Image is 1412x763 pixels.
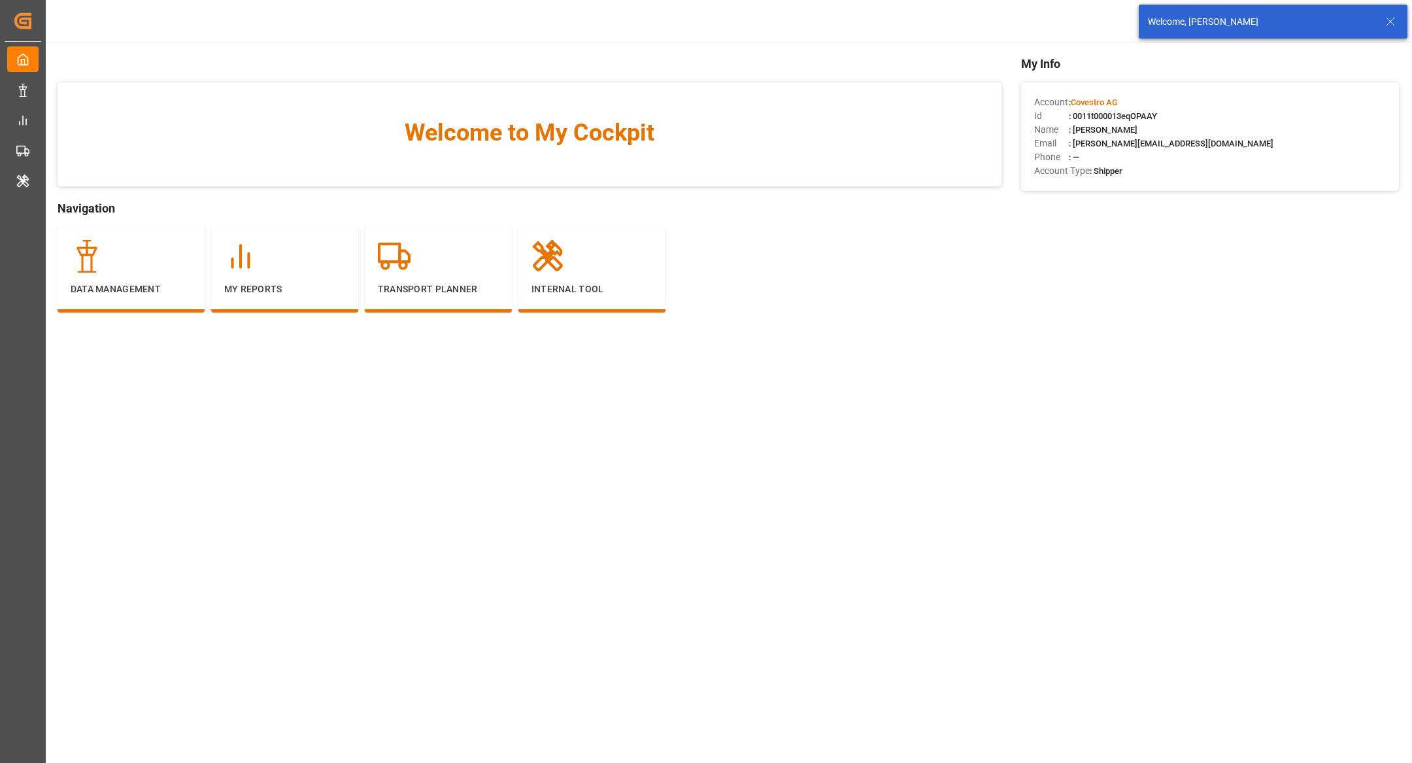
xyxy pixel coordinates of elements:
[224,282,345,296] p: My Reports
[378,282,499,296] p: Transport Planner
[531,282,652,296] p: Internal Tool
[1034,95,1069,109] span: Account
[84,115,975,150] span: Welcome to My Cockpit
[1034,164,1090,178] span: Account Type
[1034,123,1069,137] span: Name
[1069,111,1157,121] span: : 0011t000013eqOPAAY
[1034,109,1069,123] span: Id
[1021,55,1399,73] span: My Info
[1069,125,1137,135] span: : [PERSON_NAME]
[1148,15,1373,29] div: Welcome, [PERSON_NAME]
[1090,166,1122,176] span: : Shipper
[1034,137,1069,150] span: Email
[1069,139,1273,148] span: : [PERSON_NAME][EMAIL_ADDRESS][DOMAIN_NAME]
[1069,97,1118,107] span: :
[1034,150,1069,164] span: Phone
[58,199,1001,217] span: Navigation
[1069,152,1079,162] span: : —
[71,282,192,296] p: Data Management
[1071,97,1118,107] span: Covestro AG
